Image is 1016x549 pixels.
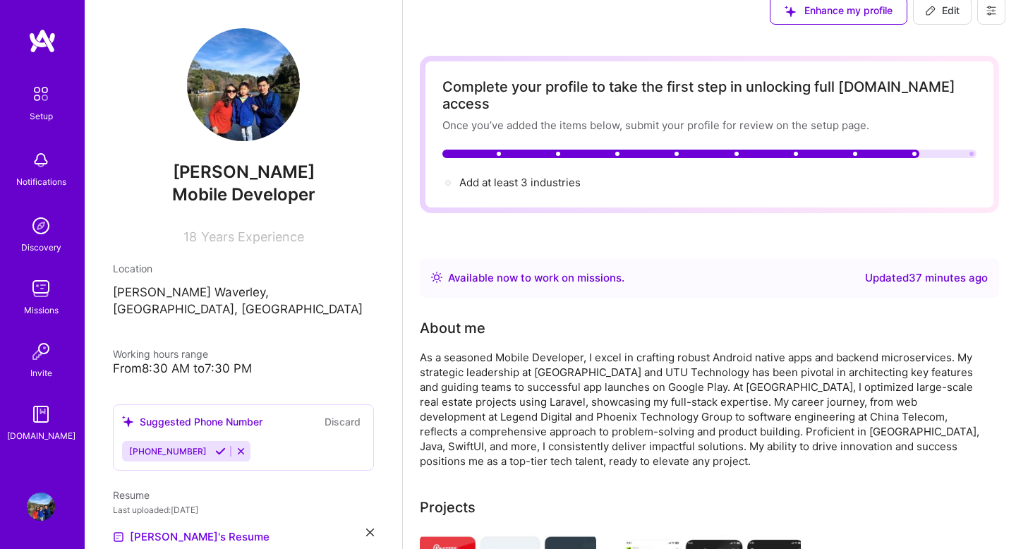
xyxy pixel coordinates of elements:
[113,162,374,183] span: [PERSON_NAME]
[320,414,365,430] button: Discard
[113,502,374,517] div: Last uploaded: [DATE]
[201,229,304,244] span: Years Experience
[442,78,976,112] div: Complete your profile to take the first step in unlocking full [DOMAIN_NAME] access
[122,416,134,428] i: icon SuggestedTeams
[30,109,53,123] div: Setup
[27,400,55,428] img: guide book
[420,497,476,518] div: Projects
[7,428,75,443] div: [DOMAIN_NAME]
[113,489,150,501] span: Resume
[925,4,960,18] span: Edit
[183,229,197,244] span: 18
[172,184,315,205] span: Mobile Developer
[113,261,374,276] div: Location
[113,284,374,318] p: [PERSON_NAME] Waverley, [GEOGRAPHIC_DATA], [GEOGRAPHIC_DATA]
[28,28,56,54] img: logo
[187,28,300,141] img: User Avatar
[113,361,374,376] div: From 8:30 AM to 7:30 PM
[23,493,59,521] a: User Avatar
[27,337,55,366] img: Invite
[431,272,442,283] img: Availability
[27,146,55,174] img: bell
[215,446,226,457] i: Accept
[122,414,262,429] div: Suggested Phone Number
[129,446,207,457] span: [PHONE_NUMBER]
[420,318,485,339] div: About me
[27,212,55,240] img: discovery
[236,446,246,457] i: Reject
[16,174,66,189] div: Notifications
[366,529,374,536] i: icon Close
[420,350,984,469] div: As a seasoned Mobile Developer, I excel in crafting robust Android native apps and backend micros...
[26,79,56,109] img: setup
[27,274,55,303] img: teamwork
[459,176,581,189] span: Add at least 3 industries
[21,240,61,255] div: Discovery
[30,366,52,380] div: Invite
[865,270,988,286] div: Updated 37 minutes ago
[113,529,270,545] a: [PERSON_NAME]'s Resume
[27,493,55,521] img: User Avatar
[442,118,976,133] div: Once you’ve added the items below, submit your profile for review on the setup page.
[24,303,59,318] div: Missions
[448,270,624,286] div: Available now to work on missions .
[113,348,208,360] span: Working hours range
[113,531,124,543] img: Resume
